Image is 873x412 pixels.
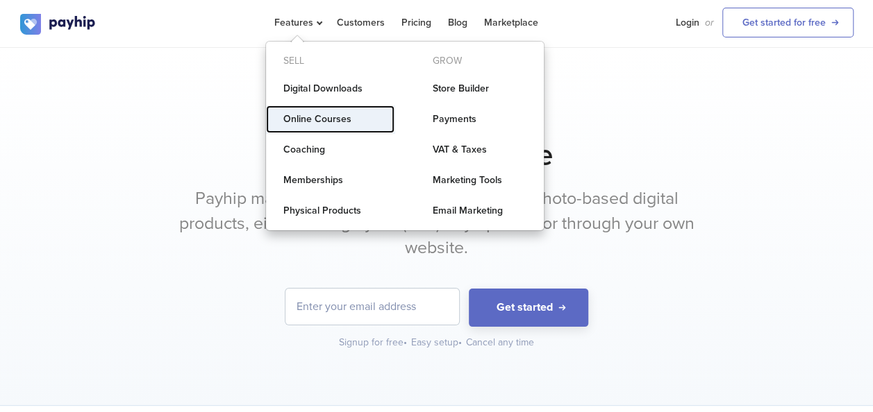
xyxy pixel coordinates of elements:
a: VAT & Taxes [415,136,544,164]
span: • [404,336,407,348]
img: logo.svg [20,14,97,35]
p: Payhip makes it easy to sell your photos and photo-based digital products, either through your (f... [176,187,697,261]
a: Get started for free [722,8,854,37]
a: Payments [415,105,544,133]
a: Email Marketing [415,197,544,225]
div: Easy setup [411,336,463,350]
div: Grow [415,50,544,72]
a: Coaching [266,136,394,164]
span: • [458,336,462,348]
div: Signup for free [339,336,408,350]
h1: Sell photos online [20,138,854,173]
button: Get started [469,289,588,327]
a: Digital Downloads [266,75,394,103]
a: Memberships [266,166,394,194]
span: Features [274,17,320,28]
a: Store Builder [415,75,544,103]
a: Physical Products [266,197,394,225]
div: Sell [266,50,394,72]
a: Marketing Tools [415,166,544,194]
div: Cancel any time [466,336,534,350]
input: Enter your email address [285,289,459,325]
a: Online Courses [266,105,394,133]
